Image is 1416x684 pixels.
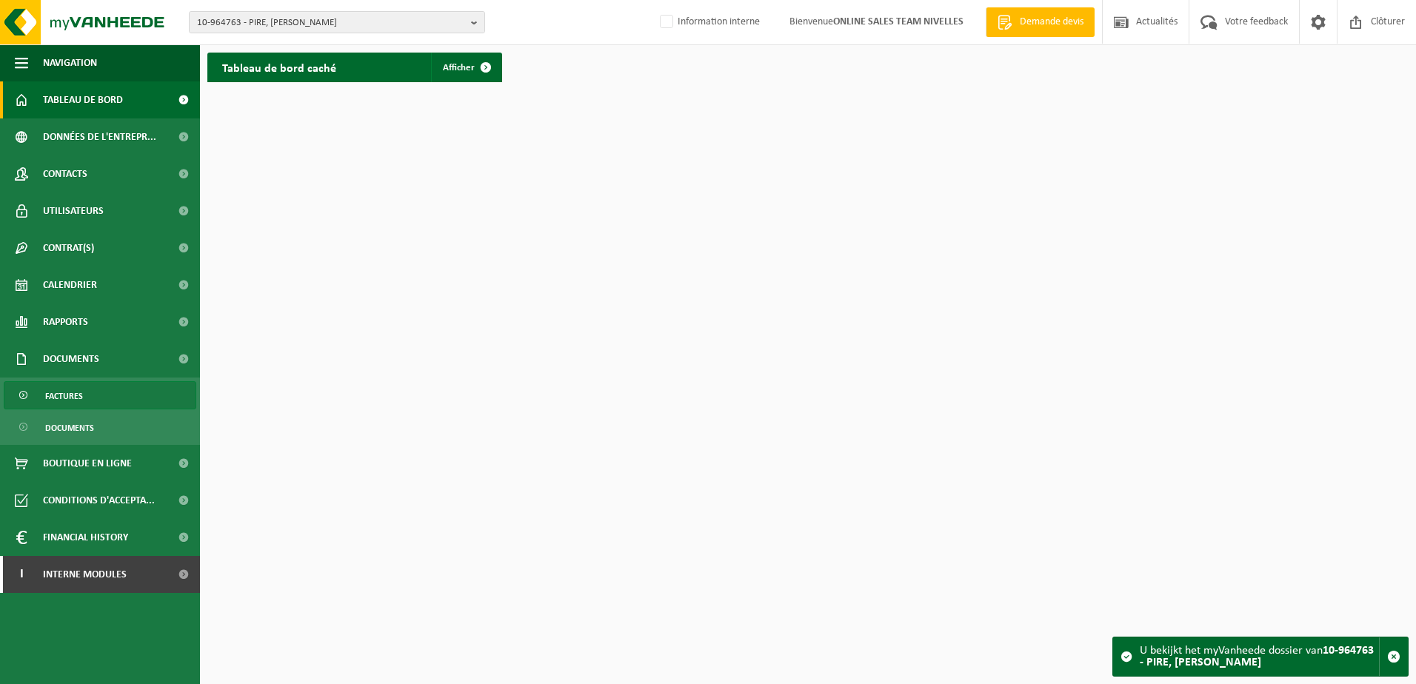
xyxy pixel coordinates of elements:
a: Afficher [431,53,501,82]
span: Financial History [43,519,128,556]
span: Utilisateurs [43,192,104,229]
span: Tableau de bord [43,81,123,118]
div: U bekijkt het myVanheede dossier van [1140,637,1379,676]
label: Information interne [657,11,760,33]
strong: 10-964763 - PIRE, [PERSON_NAME] [1140,645,1374,668]
span: Contacts [43,155,87,192]
span: Contrat(s) [43,229,94,266]
span: Navigation [43,44,97,81]
span: Demande devis [1016,15,1087,30]
span: Documents [43,341,99,378]
button: 10-964763 - PIRE, [PERSON_NAME] [189,11,485,33]
span: Calendrier [43,266,97,304]
span: Factures [45,382,83,410]
span: 10-964763 - PIRE, [PERSON_NAME] [197,12,465,34]
span: Afficher [443,63,475,73]
strong: ONLINE SALES TEAM NIVELLES [833,16,964,27]
span: Boutique en ligne [43,445,132,482]
span: Rapports [43,304,88,341]
a: Documents [4,413,196,441]
h2: Tableau de bord caché [207,53,351,81]
a: Factures [4,381,196,409]
a: Demande devis [986,7,1095,37]
span: Documents [45,414,94,442]
span: Conditions d'accepta... [43,482,155,519]
span: I [15,556,28,593]
span: Données de l'entrepr... [43,118,156,155]
span: Interne modules [43,556,127,593]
